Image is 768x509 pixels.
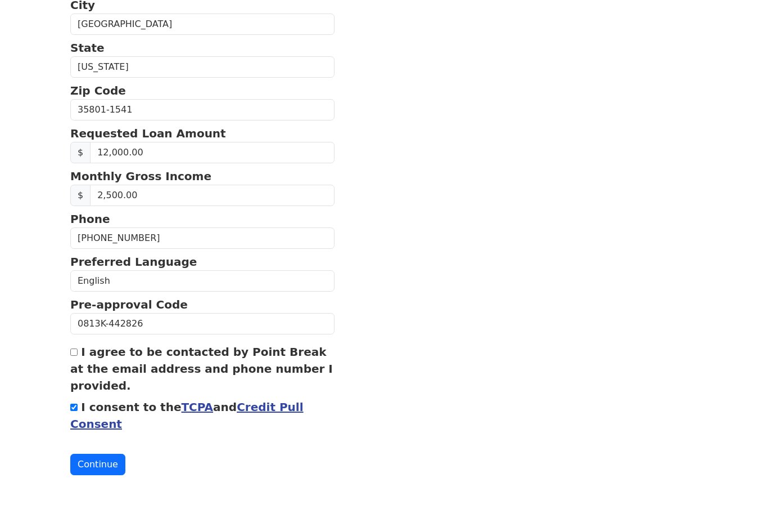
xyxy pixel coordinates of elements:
[70,227,335,249] input: Phone
[90,185,335,206] input: Monthly Gross Income
[70,84,126,97] strong: Zip Code
[70,142,91,163] span: $
[70,168,335,185] p: Monthly Gross Income
[181,400,213,414] a: TCPA
[70,185,91,206] span: $
[70,298,188,311] strong: Pre-approval Code
[70,41,105,55] strong: State
[70,14,335,35] input: City
[70,345,333,392] label: I agree to be contacted by Point Break at the email address and phone number I provided.
[70,454,125,475] button: Continue
[70,99,335,120] input: Zip Code
[70,255,197,269] strong: Preferred Language
[70,313,335,334] input: Pre-approval Code
[90,142,335,163] input: Requested Loan Amount
[70,400,304,431] label: I consent to the and
[70,212,110,226] strong: Phone
[70,127,226,140] strong: Requested Loan Amount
